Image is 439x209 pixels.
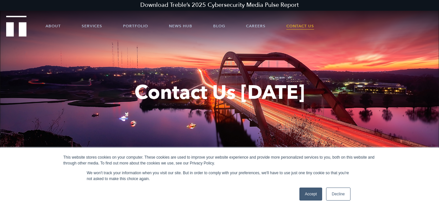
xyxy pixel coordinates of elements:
h1: Contact Us [DATE] [5,81,434,104]
a: Careers [246,16,266,36]
a: Blog [213,16,225,36]
p: We won't track your information when you visit our site. But in order to comply with your prefere... [87,170,352,182]
a: Contact Us [286,16,314,36]
a: Decline [326,188,350,201]
a: Accept [299,188,322,201]
img: Treble logo [6,16,27,36]
a: News Hub [169,16,192,36]
a: About [46,16,61,36]
a: Services [82,16,102,36]
div: This website stores cookies on your computer. These cookies are used to improve your website expe... [63,154,376,166]
a: Portfolio [123,16,148,36]
a: Treble Homepage [7,16,26,36]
